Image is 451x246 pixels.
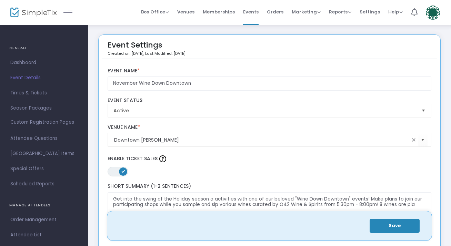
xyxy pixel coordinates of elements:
span: Season Packages [10,104,78,113]
span: [GEOGRAPHIC_DATA] Items [10,149,78,158]
span: Marketing [292,9,321,15]
h4: GENERAL [9,41,79,55]
span: Attendee List [10,230,78,239]
button: Select [419,104,428,117]
span: Dashboard [10,58,78,67]
img: question-mark [159,155,166,162]
label: Event Status [108,98,432,104]
span: Short Summary (1-2 Sentences) [108,183,191,189]
span: Help [388,9,403,15]
span: ON [121,170,125,173]
span: , Last Modified: [DATE] [143,51,186,56]
span: Reports [329,9,351,15]
h4: MANAGE ATTENDEES [9,198,79,212]
label: Event Name [108,68,432,74]
span: clear [410,136,418,144]
span: Active [113,107,416,114]
span: Memberships [203,3,235,21]
span: Orders [267,3,283,21]
input: Enter Event Name [108,76,432,91]
button: Save [370,219,420,233]
label: Venue Name [108,124,432,131]
span: Events [243,3,259,21]
span: Event Details [10,73,78,82]
span: Custom Registration Pages [10,119,74,126]
span: Box Office [141,9,169,15]
span: Special Offers [10,164,78,173]
label: Enable Ticket Sales [108,154,432,164]
span: Settings [360,3,380,21]
p: Created on: [DATE] [108,51,186,57]
span: Venues [177,3,194,21]
input: Select Venue [114,136,410,144]
button: Select [418,133,428,147]
span: Times & Tickets [10,89,78,98]
div: Event Settings [108,38,186,59]
span: Order Management [10,215,78,224]
span: Attendee Questions [10,134,78,143]
span: Scheduled Reports [10,180,78,188]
